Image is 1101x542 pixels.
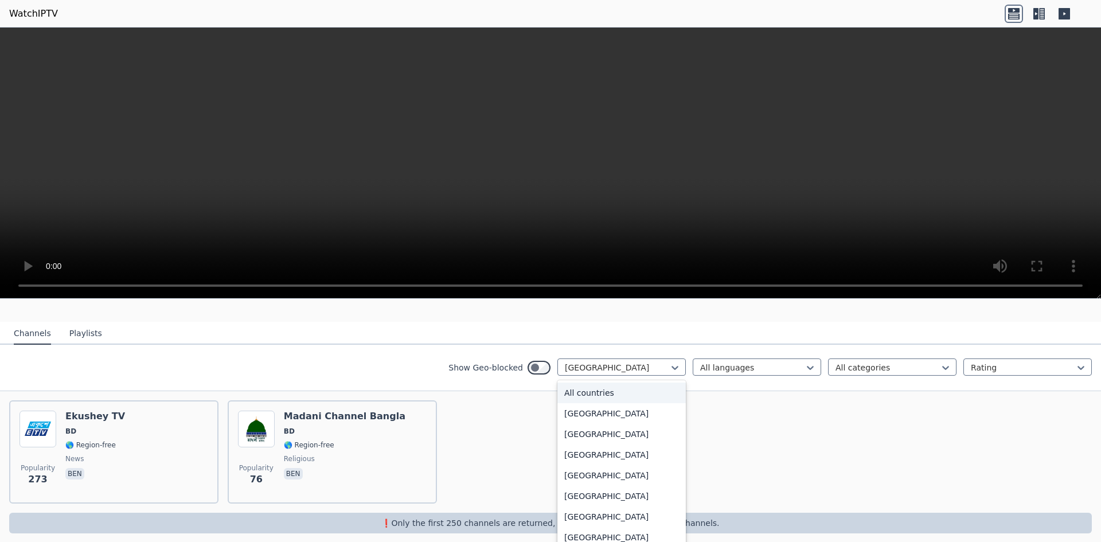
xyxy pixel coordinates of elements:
[557,424,686,444] div: [GEOGRAPHIC_DATA]
[69,323,102,345] button: Playlists
[19,411,56,447] img: Ekushey TV
[284,427,295,436] span: BD
[238,411,275,447] img: Madani Channel Bangla
[21,463,55,473] span: Popularity
[239,463,274,473] span: Popularity
[65,411,125,422] h6: Ekushey TV
[557,403,686,424] div: [GEOGRAPHIC_DATA]
[65,440,116,450] span: 🌎 Region-free
[14,517,1087,529] p: ❗️Only the first 250 channels are returned, use the filters to narrow down channels.
[284,454,315,463] span: religious
[557,444,686,465] div: [GEOGRAPHIC_DATA]
[65,454,84,463] span: news
[9,7,58,21] a: WatchIPTV
[250,473,263,486] span: 76
[284,468,303,479] p: ben
[14,323,51,345] button: Channels
[557,383,686,403] div: All countries
[284,440,334,450] span: 🌎 Region-free
[557,465,686,486] div: [GEOGRAPHIC_DATA]
[557,486,686,506] div: [GEOGRAPHIC_DATA]
[28,473,47,486] span: 273
[557,506,686,527] div: [GEOGRAPHIC_DATA]
[65,427,76,436] span: BD
[448,362,523,373] label: Show Geo-blocked
[284,411,405,422] h6: Madani Channel Bangla
[65,468,84,479] p: ben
